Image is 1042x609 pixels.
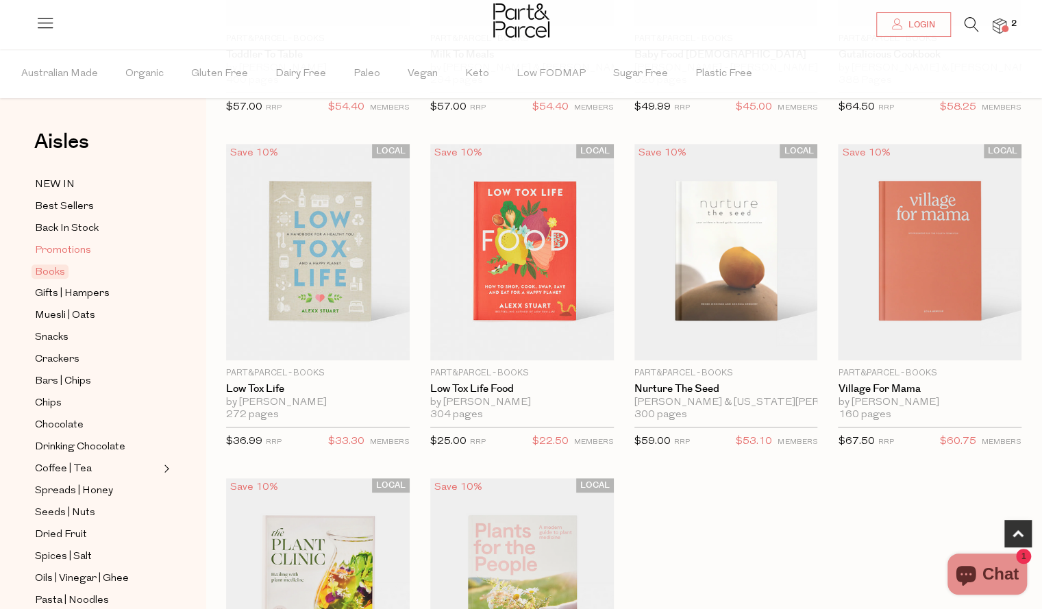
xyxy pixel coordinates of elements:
[613,50,668,98] span: Sugar Free
[35,176,160,193] a: NEW IN
[35,571,129,587] span: Oils | Vinegar | Ghee
[35,593,109,609] span: Pasta | Noodles
[35,438,160,456] a: Drinking Chocolate
[372,144,410,158] span: LOCAL
[35,264,160,280] a: Books
[35,505,95,521] span: Seeds | Nuts
[35,308,95,324] span: Muesli | Oats
[35,504,160,521] a: Seeds | Nuts
[778,438,817,446] small: MEMBERS
[226,397,410,409] div: by [PERSON_NAME]
[780,144,817,158] span: LOCAL
[370,104,410,112] small: MEMBERS
[940,99,976,116] span: $58.25
[736,99,772,116] span: $45.00
[226,436,262,447] span: $36.99
[35,483,113,499] span: Spreads | Honey
[226,102,262,112] span: $57.00
[35,460,160,477] a: Coffee | Tea
[736,433,772,451] span: $53.10
[634,397,818,409] div: [PERSON_NAME] & [US_STATE][PERSON_NAME]
[674,104,690,112] small: RRP
[35,526,160,543] a: Dried Fruit
[35,307,160,324] a: Muesli | Oats
[940,433,976,451] span: $60.75
[465,50,489,98] span: Keto
[993,18,1006,33] a: 2
[634,102,671,112] span: $49.99
[266,438,282,446] small: RRP
[634,144,691,162] div: Save 10%
[878,438,893,446] small: RRP
[430,409,483,421] span: 304 pages
[35,285,160,302] a: Gifts | Hampers
[778,104,817,112] small: MEMBERS
[634,144,818,360] img: Nurture the Seed
[353,50,380,98] span: Paleo
[574,438,614,446] small: MEMBERS
[943,554,1031,598] inbox-online-store-chat: Shopify online store chat
[35,286,110,302] span: Gifts | Hampers
[35,395,62,412] span: Chips
[35,329,160,346] a: Snacks
[35,351,79,368] span: Crackers
[21,50,98,98] span: Australian Made
[35,177,75,193] span: NEW IN
[226,383,410,395] a: Low Tox Life
[430,397,614,409] div: by [PERSON_NAME]
[35,199,94,215] span: Best Sellers
[226,144,282,162] div: Save 10%
[430,436,467,447] span: $25.00
[32,264,69,279] span: Books
[35,439,125,456] span: Drinking Chocolate
[35,417,84,434] span: Chocolate
[275,50,326,98] span: Dairy Free
[226,478,282,497] div: Save 10%
[532,433,569,451] span: $22.50
[634,436,671,447] span: $59.00
[576,478,614,493] span: LOCAL
[430,478,486,497] div: Save 10%
[493,3,549,38] img: Part&Parcel
[838,102,874,112] span: $64.50
[430,144,486,162] div: Save 10%
[35,570,160,587] a: Oils | Vinegar | Ghee
[905,19,935,31] span: Login
[634,367,818,380] p: Part&Parcel - Books
[35,548,160,565] a: Spices | Salt
[634,409,687,421] span: 300 pages
[266,104,282,112] small: RRP
[470,438,486,446] small: RRP
[35,461,92,477] span: Coffee | Tea
[838,144,894,162] div: Save 10%
[430,102,467,112] span: $57.00
[576,144,614,158] span: LOCAL
[838,409,891,421] span: 160 pages
[35,220,160,237] a: Back In Stock
[328,433,364,451] span: $33.30
[838,397,1021,409] div: by [PERSON_NAME]
[35,549,92,565] span: Spices | Salt
[35,373,160,390] a: Bars | Chips
[984,144,1021,158] span: LOCAL
[35,592,160,609] a: Pasta | Noodles
[35,417,160,434] a: Chocolate
[876,12,951,37] a: Login
[160,460,170,477] button: Expand/Collapse Coffee | Tea
[372,478,410,493] span: LOCAL
[328,99,364,116] span: $54.40
[35,482,160,499] a: Spreads | Honey
[1008,18,1020,30] span: 2
[838,383,1021,395] a: Village for Mama
[34,132,89,166] a: Aisles
[838,367,1021,380] p: Part&Parcel - Books
[878,104,893,112] small: RRP
[35,198,160,215] a: Best Sellers
[695,50,752,98] span: Plastic Free
[35,351,160,368] a: Crackers
[191,50,248,98] span: Gluten Free
[574,104,614,112] small: MEMBERS
[517,50,586,98] span: Low FODMAP
[838,436,874,447] span: $67.50
[34,127,89,157] span: Aisles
